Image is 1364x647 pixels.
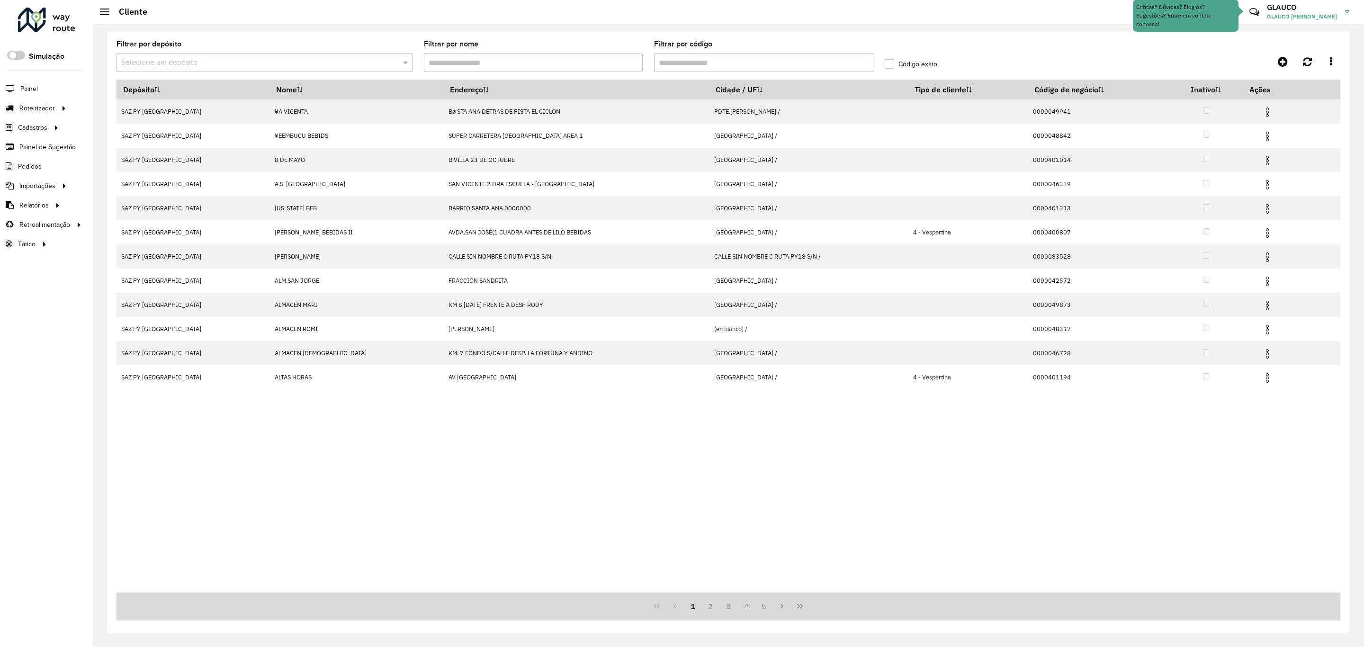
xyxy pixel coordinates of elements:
[1028,244,1169,269] td: 0000083528
[1028,124,1169,148] td: 0000048842
[443,269,709,293] td: FRACCION SANDRITA
[1028,172,1169,196] td: 0000046339
[117,124,269,148] td: SAZ PY [GEOGRAPHIC_DATA]
[443,244,709,269] td: CALLE SIN NOMBRE C RUTA PY18 S/N
[1244,2,1265,22] a: Contato Rápido
[117,317,269,341] td: SAZ PY [GEOGRAPHIC_DATA]
[19,103,55,113] span: Roteirizador
[709,244,908,269] td: CALLE SIN NOMBRE C RUTA PY18 S/N /
[443,124,709,148] td: SUPER CARRETERA [GEOGRAPHIC_DATA] AREA 1
[443,99,709,124] td: Bø STA ANA DETRAS DE PISTA EL CICLON
[709,220,908,244] td: [GEOGRAPHIC_DATA] /
[443,196,709,220] td: BARRIO SANTA ANA 0000000
[18,123,47,133] span: Cadastros
[1028,269,1169,293] td: 0000042572
[443,365,709,389] td: AV [GEOGRAPHIC_DATA]
[109,7,147,17] h2: Cliente
[1028,99,1169,124] td: 0000049941
[1028,148,1169,172] td: 0000401014
[269,124,443,148] td: ¥EEMBUCU BEBIDS
[709,341,908,365] td: [GEOGRAPHIC_DATA] /
[709,99,908,124] td: PDTE.[PERSON_NAME] /
[709,196,908,220] td: [GEOGRAPHIC_DATA] /
[1267,12,1338,21] span: GLAUCO [PERSON_NAME]
[117,99,269,124] td: SAZ PY [GEOGRAPHIC_DATA]
[117,244,269,269] td: SAZ PY [GEOGRAPHIC_DATA]
[117,365,269,389] td: SAZ PY [GEOGRAPHIC_DATA]
[443,80,709,99] th: Endereço
[709,124,908,148] td: [GEOGRAPHIC_DATA] /
[19,142,76,152] span: Painel de Sugestão
[443,148,709,172] td: B VIILA 23 DE OCTUBRE
[443,293,709,317] td: KM 8 [DATE] FRENTE A DESP RODY
[709,148,908,172] td: [GEOGRAPHIC_DATA] /
[117,269,269,293] td: SAZ PY [GEOGRAPHIC_DATA]
[20,84,38,94] span: Painel
[117,293,269,317] td: SAZ PY [GEOGRAPHIC_DATA]
[773,597,791,615] button: Next Page
[709,365,908,389] td: [GEOGRAPHIC_DATA] /
[269,244,443,269] td: [PERSON_NAME]
[1028,196,1169,220] td: 0000401313
[908,220,1028,244] td: 4 - Vespertina
[269,220,443,244] td: [PERSON_NAME] BEBIDAS II
[19,200,49,210] span: Relatórios
[701,597,719,615] button: 2
[443,220,709,244] td: AVDA.SAN JOSE(1 CUADRA ANTES DE LILO BEBIDAS
[269,148,443,172] td: 8 DE MAYO
[269,172,443,196] td: A.S. [GEOGRAPHIC_DATA]
[684,597,702,615] button: 1
[18,162,42,171] span: Pedidos
[1028,220,1169,244] td: 0000400807
[755,597,773,615] button: 5
[709,317,908,341] td: (en blanco) /
[1028,341,1169,365] td: 0000046728
[117,196,269,220] td: SAZ PY [GEOGRAPHIC_DATA]
[29,51,64,62] label: Simulação
[1028,365,1169,389] td: 0000401194
[1028,293,1169,317] td: 0000049873
[908,80,1028,99] th: Tipo de cliente
[737,597,755,615] button: 4
[709,80,908,99] th: Cidade / UF
[269,80,443,99] th: Nome
[709,269,908,293] td: [GEOGRAPHIC_DATA] /
[117,341,269,365] td: SAZ PY [GEOGRAPHIC_DATA]
[908,365,1028,389] td: 4 - Vespertina
[1028,317,1169,341] td: 0000048317
[709,293,908,317] td: [GEOGRAPHIC_DATA] /
[117,148,269,172] td: SAZ PY [GEOGRAPHIC_DATA]
[1028,80,1169,99] th: Código de negócio
[269,99,443,124] td: ¥A VICENTA
[791,597,809,615] button: Last Page
[1169,80,1243,99] th: Inativo
[443,317,709,341] td: [PERSON_NAME]
[443,341,709,365] td: KM. 7 FONDO S/CALLE DESP. LA FORTUNA Y ANDINO
[719,597,737,615] button: 3
[269,269,443,293] td: ALM.SAN JORGE
[885,59,937,69] label: Código exato
[1267,3,1338,12] h3: GLAUCO
[424,38,478,50] label: Filtrar por nome
[269,293,443,317] td: ALMACEN MARI
[654,38,712,50] label: Filtrar por código
[117,38,181,50] label: Filtrar por depósito
[117,80,269,99] th: Depósito
[19,220,70,230] span: Retroalimentação
[709,172,908,196] td: [GEOGRAPHIC_DATA] /
[1243,80,1300,99] th: Ações
[269,341,443,365] td: ALMACEN [DEMOGRAPHIC_DATA]
[117,172,269,196] td: SAZ PY [GEOGRAPHIC_DATA]
[269,317,443,341] td: ALMACEN ROMI
[19,181,55,191] span: Importações
[117,220,269,244] td: SAZ PY [GEOGRAPHIC_DATA]
[269,365,443,389] td: ALTAS HORAS
[269,196,443,220] td: [US_STATE] BEB
[443,172,709,196] td: SAN VICENTE 2 DRA ESCUELA - [GEOGRAPHIC_DATA]
[18,239,36,249] span: Tático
